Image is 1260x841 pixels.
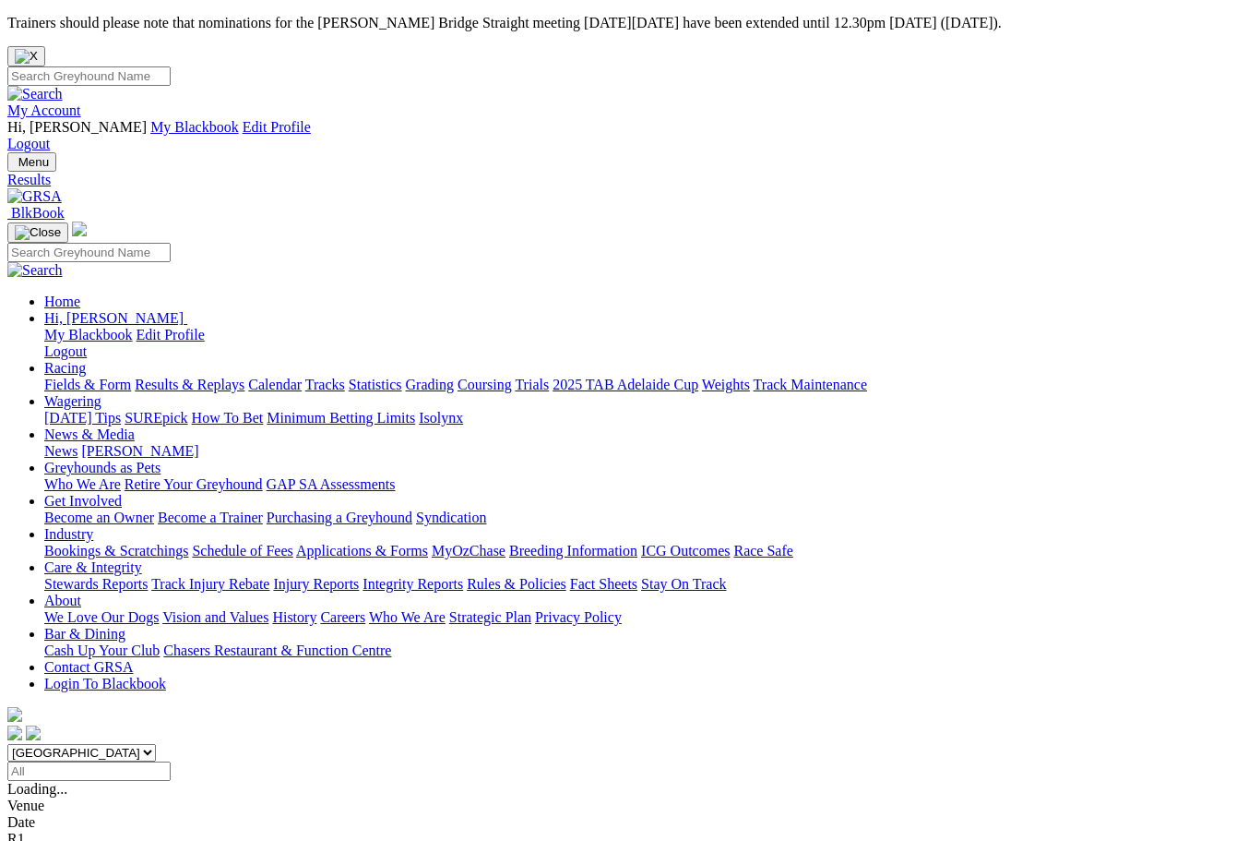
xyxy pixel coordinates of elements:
[137,327,205,342] a: Edit Profile
[44,659,133,675] a: Contact GRSA
[125,410,187,426] a: SUREpick
[150,119,239,135] a: My Blackbook
[305,377,345,392] a: Tracks
[44,393,101,409] a: Wagering
[449,609,531,625] a: Strategic Plan
[18,155,49,169] span: Menu
[273,576,359,592] a: Injury Reports
[243,119,311,135] a: Edit Profile
[44,377,1253,393] div: Racing
[7,243,171,262] input: Search
[570,576,637,592] a: Fact Sheets
[509,543,637,559] a: Breeding Information
[535,609,622,625] a: Privacy Policy
[44,327,133,342] a: My Blackbook
[7,262,63,279] img: Search
[7,222,68,243] button: Toggle navigation
[44,626,125,642] a: Bar & Dining
[44,510,1253,526] div: Get Involved
[553,377,698,392] a: 2025 TAB Adelaide Cup
[754,377,867,392] a: Track Maintenance
[44,427,135,442] a: News & Media
[458,377,512,392] a: Coursing
[7,726,22,740] img: facebook.svg
[44,443,1253,460] div: News & Media
[44,310,187,326] a: Hi, [PERSON_NAME]
[7,152,56,172] button: Toggle navigation
[7,205,65,221] a: BlkBook
[15,49,38,64] img: X
[163,643,391,658] a: Chasers Restaurant & Function Centre
[44,310,184,326] span: Hi, [PERSON_NAME]
[72,222,87,236] img: logo-grsa-white.png
[267,476,396,492] a: GAP SA Assessments
[44,327,1253,360] div: Hi, [PERSON_NAME]
[267,410,415,426] a: Minimum Betting Limits
[432,543,505,559] a: MyOzChase
[248,377,302,392] a: Calendar
[7,46,45,66] button: Close
[7,798,1253,814] div: Venue
[7,15,1253,31] p: Trainers should please note that nominations for the [PERSON_NAME] Bridge Straight meeting [DATE]...
[641,543,730,559] a: ICG Outcomes
[7,707,22,722] img: logo-grsa-white.png
[44,576,1253,593] div: Care & Integrity
[81,443,198,459] a: [PERSON_NAME]
[44,493,122,509] a: Get Involved
[192,410,264,426] a: How To Bet
[7,102,81,118] a: My Account
[416,510,486,525] a: Syndication
[44,410,1253,427] div: Wagering
[44,294,80,309] a: Home
[15,225,61,240] img: Close
[641,576,726,592] a: Stay On Track
[44,609,1253,626] div: About
[44,543,188,559] a: Bookings & Scratchings
[125,476,263,492] a: Retire Your Greyhound
[733,543,792,559] a: Race Safe
[44,476,121,492] a: Who We Are
[7,66,171,86] input: Search
[320,609,365,625] a: Careers
[7,762,171,781] input: Select date
[349,377,402,392] a: Statistics
[7,136,50,151] a: Logout
[702,377,750,392] a: Weights
[363,576,463,592] a: Integrity Reports
[44,377,131,392] a: Fields & Form
[272,609,316,625] a: History
[44,360,86,376] a: Racing
[44,410,121,426] a: [DATE] Tips
[44,476,1253,493] div: Greyhounds as Pets
[44,559,142,575] a: Care & Integrity
[44,576,148,592] a: Stewards Reports
[7,119,147,135] span: Hi, [PERSON_NAME]
[44,343,87,359] a: Logout
[44,526,93,542] a: Industry
[44,543,1253,559] div: Industry
[26,726,41,740] img: twitter.svg
[419,410,463,426] a: Isolynx
[7,119,1253,152] div: My Account
[267,510,412,525] a: Purchasing a Greyhound
[44,643,160,658] a: Cash Up Your Club
[162,609,268,625] a: Vision and Values
[44,460,160,475] a: Greyhounds as Pets
[515,377,549,392] a: Trials
[44,676,166,691] a: Login To Blackbook
[467,576,566,592] a: Rules & Policies
[192,543,292,559] a: Schedule of Fees
[7,188,62,205] img: GRSA
[135,377,244,392] a: Results & Replays
[44,593,81,608] a: About
[406,377,454,392] a: Grading
[7,86,63,102] img: Search
[296,543,428,559] a: Applications & Forms
[11,205,65,221] span: BlkBook
[44,510,154,525] a: Become an Owner
[7,172,1253,188] a: Results
[44,443,77,459] a: News
[151,576,269,592] a: Track Injury Rebate
[44,609,159,625] a: We Love Our Dogs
